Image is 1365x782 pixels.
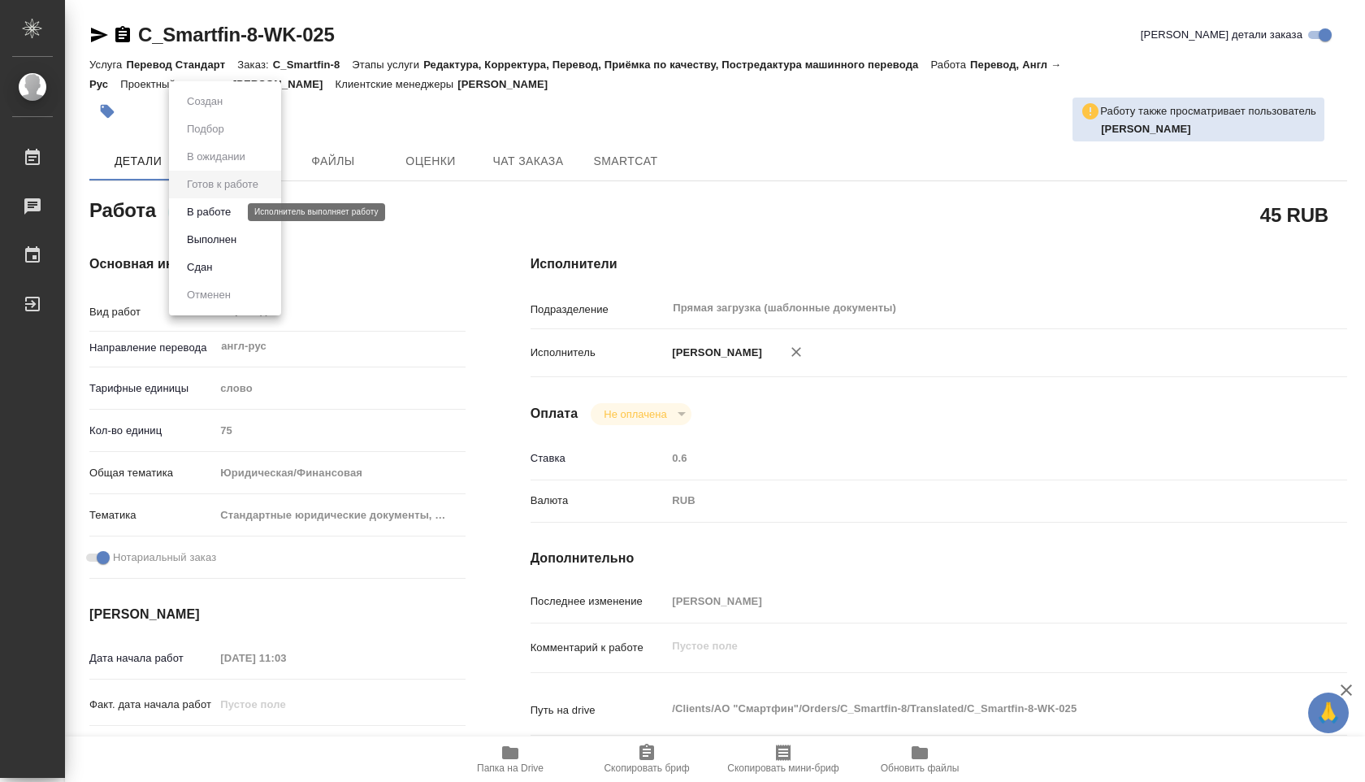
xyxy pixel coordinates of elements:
[182,203,236,221] button: В работе
[182,93,227,111] button: Создан
[182,148,250,166] button: В ожидании
[182,120,229,138] button: Подбор
[182,286,236,304] button: Отменен
[182,258,217,276] button: Сдан
[182,176,263,193] button: Готов к работе
[182,231,241,249] button: Выполнен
